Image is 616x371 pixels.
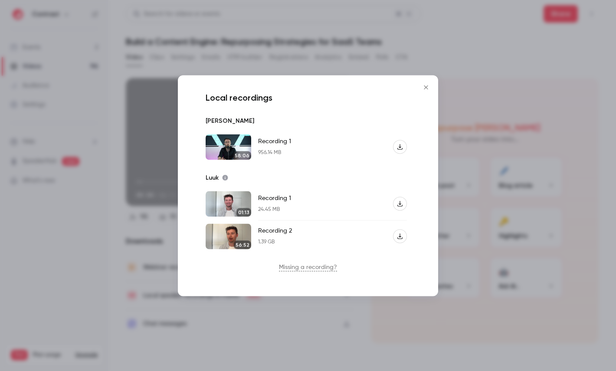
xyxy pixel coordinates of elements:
div: 01:13 [236,208,251,217]
div: 24.45 MB [258,207,291,213]
img: Luuk [206,223,251,249]
img: Andy Ashton [206,134,251,160]
div: 56:52 [234,240,251,249]
div: 58:06 [233,151,251,160]
div: 956.14 MB [258,149,291,156]
p: Missing a recording? [202,263,414,272]
div: Recording 1 [258,194,291,203]
button: Close [417,79,435,96]
div: 1.39 GB [258,239,292,246]
div: Recording 1 [258,137,291,146]
p: Luuk [206,174,219,182]
p: [PERSON_NAME] [206,117,254,125]
div: Recording 2 [258,227,292,236]
img: Luuk [206,191,251,217]
p: Local recordings [202,92,414,103]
